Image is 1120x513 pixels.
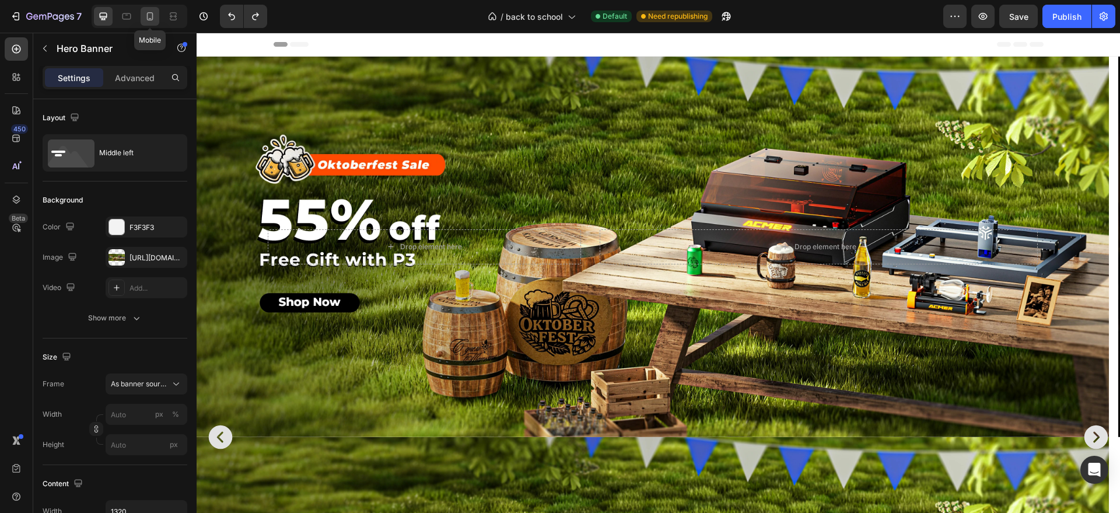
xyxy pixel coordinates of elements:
div: px [155,409,163,420]
span: back to school [506,11,563,23]
div: Content [43,476,85,492]
p: 7 [76,9,82,23]
button: As banner source [106,374,187,395]
div: Beta [9,214,28,223]
button: Carousel Next Arrow [885,390,914,419]
input: px [106,434,187,455]
div: Open Intercom Messenger [1080,456,1108,484]
iframe: Design area [197,33,1120,513]
span: Default [603,11,627,22]
div: F3F3F3 [129,222,184,233]
p: Advanced [115,72,155,84]
div: Drop element here [598,210,660,219]
div: [URL][DOMAIN_NAME] [129,253,184,263]
div: 450 [11,124,28,134]
label: Height [43,439,64,450]
button: Save [999,5,1038,28]
p: Settings [58,72,90,84]
button: Publish [1042,5,1091,28]
div: % [172,409,179,420]
div: Image [43,250,79,266]
div: Drop element here [204,210,265,219]
p: Hero Banner [57,41,156,55]
span: / [501,11,503,23]
div: Video [43,280,78,296]
input: px% [106,404,187,425]
div: Background [43,195,83,205]
span: Save [1009,12,1028,22]
label: Frame [43,379,64,389]
div: Show more [88,312,142,324]
div: Middle left [99,139,170,166]
div: Undo/Redo [220,5,267,28]
span: As banner source [111,379,168,389]
div: Layout [43,110,82,126]
div: Size [43,350,73,365]
div: Color [43,219,77,235]
span: Need republishing [648,11,708,22]
div: Publish [1052,11,1081,23]
div: Add... [129,283,184,294]
label: Width [43,409,62,420]
button: Show more [43,308,187,329]
button: % [152,407,166,421]
button: px [169,407,183,421]
button: 7 [5,5,87,28]
span: px [170,440,178,449]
